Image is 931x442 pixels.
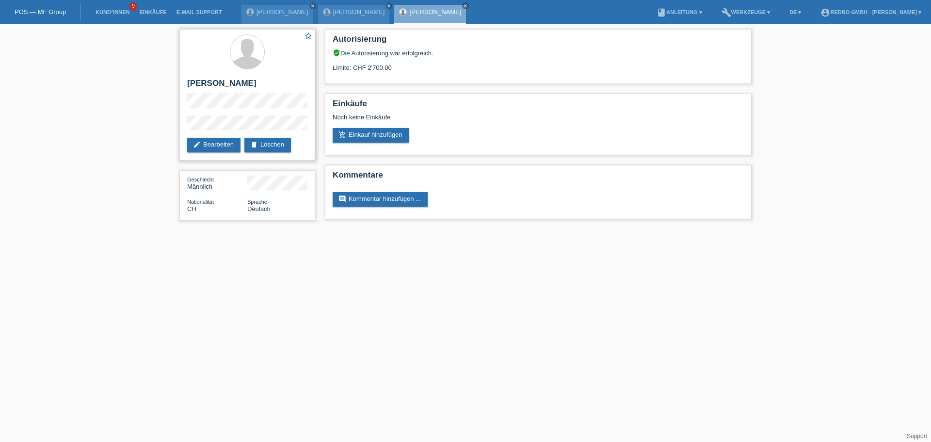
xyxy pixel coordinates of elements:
[187,176,247,190] div: Männlich
[333,57,744,71] div: Limite: CHF 2'700.00
[247,205,271,213] span: Deutsch
[134,9,171,15] a: Einkäufe
[333,114,744,128] div: Noch keine Einkäufe
[717,9,775,15] a: buildWerkzeuge ▾
[193,141,201,148] i: edit
[187,177,214,182] span: Geschlecht
[463,3,468,8] i: close
[187,205,196,213] span: Schweiz
[91,9,134,15] a: Kund*innen
[250,141,258,148] i: delete
[333,99,744,114] h2: Einkäufe
[15,8,66,16] a: POS — MF Group
[333,8,385,16] a: [PERSON_NAME]
[333,34,744,49] h2: Autorisierung
[304,32,313,40] i: star_border
[333,49,340,57] i: verified_user
[187,79,307,93] h2: [PERSON_NAME]
[310,3,315,8] i: close
[129,2,137,11] span: 9
[462,2,469,9] a: close
[657,8,666,17] i: book
[785,9,806,15] a: DE ▾
[333,49,744,57] div: Die Autorisierung war erfolgreich.
[309,2,316,9] a: close
[385,2,392,9] a: close
[304,32,313,42] a: star_border
[722,8,731,17] i: build
[820,8,830,17] i: account_circle
[187,199,214,205] span: Nationalität
[247,199,267,205] span: Sprache
[244,138,291,152] a: deleteLöschen
[333,192,428,207] a: commentKommentar hinzufügen ...
[409,8,461,16] a: [PERSON_NAME]
[172,9,227,15] a: E-Mail Support
[257,8,308,16] a: [PERSON_NAME]
[907,433,927,440] a: Support
[333,128,409,143] a: add_shopping_cartEinkauf hinzufügen
[338,131,346,139] i: add_shopping_cart
[652,9,706,15] a: bookAnleitung ▾
[187,138,241,152] a: editBearbeiten
[338,195,346,203] i: comment
[386,3,391,8] i: close
[816,9,926,15] a: account_circleRedro GmbH - [PERSON_NAME] ▾
[333,170,744,185] h2: Kommentare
